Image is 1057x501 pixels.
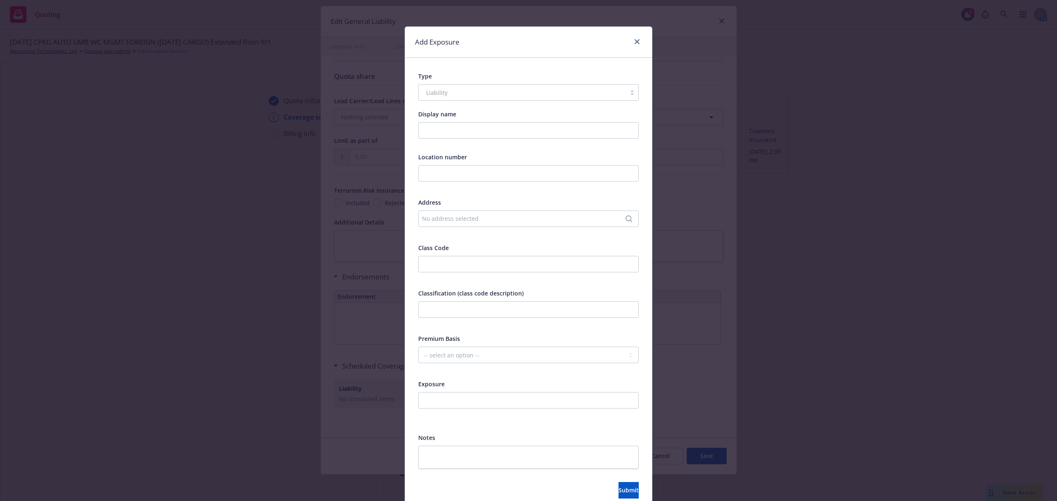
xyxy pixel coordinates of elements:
div: No address selected [422,214,627,223]
span: Class Code [418,244,449,252]
svg: Search [626,215,632,222]
span: Address [418,199,441,206]
span: Location number [418,153,467,161]
span: Premium Basis [418,335,460,343]
span: Type [418,72,432,80]
button: No address selected [418,210,639,227]
span: Classification (class code description) [418,289,524,297]
a: close [632,37,642,47]
h1: Add Exposure [415,37,460,47]
span: Submit [619,486,639,494]
span: Notes [418,434,435,442]
button: Submit [619,482,639,499]
span: Display name [418,110,456,118]
span: Exposure [418,380,445,388]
